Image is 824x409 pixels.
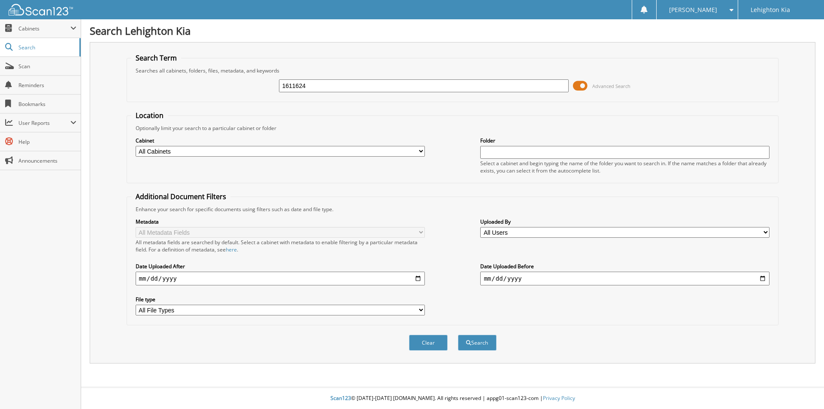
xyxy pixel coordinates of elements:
[751,7,790,12] span: Lehighton Kia
[131,206,774,213] div: Enhance your search for specific documents using filters such as date and file type.
[409,335,448,351] button: Clear
[131,111,168,120] legend: Location
[480,272,769,285] input: end
[226,246,237,253] a: here
[18,44,75,51] span: Search
[9,4,73,15] img: scan123-logo-white.svg
[131,67,774,74] div: Searches all cabinets, folders, files, metadata, and keywords
[131,192,230,201] legend: Additional Document Filters
[543,394,575,402] a: Privacy Policy
[18,82,76,89] span: Reminders
[18,138,76,145] span: Help
[136,272,425,285] input: start
[458,335,497,351] button: Search
[131,53,181,63] legend: Search Term
[136,218,425,225] label: Metadata
[781,368,824,409] iframe: Chat Widget
[480,263,769,270] label: Date Uploaded Before
[136,137,425,144] label: Cabinet
[480,218,769,225] label: Uploaded By
[669,7,717,12] span: [PERSON_NAME]
[90,24,815,38] h1: Search Lehighton Kia
[18,119,70,127] span: User Reports
[18,157,76,164] span: Announcements
[480,137,769,144] label: Folder
[136,296,425,303] label: File type
[18,25,70,32] span: Cabinets
[330,394,351,402] span: Scan123
[131,124,774,132] div: Optionally limit your search to a particular cabinet or folder
[480,160,769,174] div: Select a cabinet and begin typing the name of the folder you want to search in. If the name match...
[81,388,824,409] div: © [DATE]-[DATE] [DOMAIN_NAME]. All rights reserved | appg01-scan123-com |
[136,263,425,270] label: Date Uploaded After
[592,83,630,89] span: Advanced Search
[136,239,425,253] div: All metadata fields are searched by default. Select a cabinet with metadata to enable filtering b...
[18,100,76,108] span: Bookmarks
[18,63,76,70] span: Scan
